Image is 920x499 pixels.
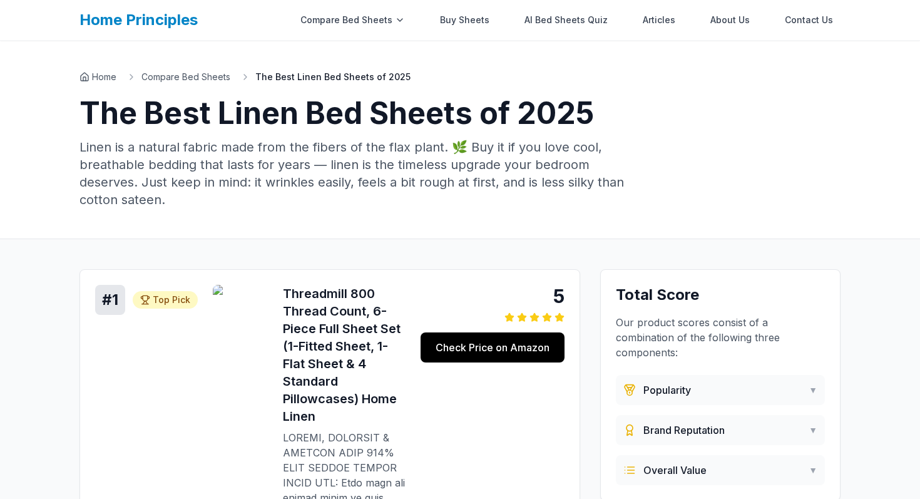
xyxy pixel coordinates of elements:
[616,285,825,305] h3: Total Score
[809,424,817,436] span: ▼
[421,285,565,307] div: 5
[79,71,116,83] a: Home
[703,8,757,33] a: About Us
[809,464,817,476] span: ▼
[153,294,190,306] span: Top Pick
[79,98,841,128] h1: The Best Linen Bed Sheets of 2025
[141,71,230,83] a: Compare Bed Sheets
[432,8,497,33] a: Buy Sheets
[255,71,411,83] span: The Best Linen Bed Sheets of 2025
[635,8,683,33] a: Articles
[421,332,565,363] a: Check Price on Amazon
[616,315,825,360] p: Our product scores consist of a combination of the following three components:
[517,8,615,33] a: AI Bed Sheets Quiz
[643,423,725,438] span: Brand Reputation
[95,285,125,315] div: # 1
[79,71,841,83] nav: Breadcrumb
[809,384,817,396] span: ▼
[777,8,841,33] a: Contact Us
[293,8,412,33] div: Compare Bed Sheets
[643,383,691,398] span: Popularity
[79,11,198,29] a: Home Principles
[283,285,406,425] h3: Threadmill 800 Thread Count, 6-Piece Full Sheet Set (1-Fitted Sheet, 1-Flat Sheet & 4 Standard Pi...
[643,463,707,478] span: Overall Value
[79,138,640,208] p: Linen is a natural fabric made from the fibers of the flax plant. 🌿 Buy it if you love cool, brea...
[213,285,273,345] img: Threadmill 800 Thread Count, 6-Piece Full Sheet Set (1-Fitted Sheet, 1-Flat Sheet & 4 Standard Pi...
